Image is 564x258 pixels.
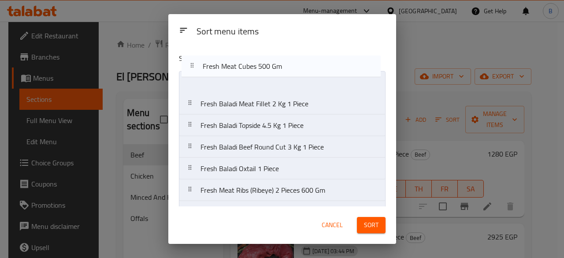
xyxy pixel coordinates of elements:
p: Sort menu items [179,53,343,64]
span: Sort [364,220,378,231]
span: Cancel [322,220,343,231]
div: Sort menu items [193,22,389,42]
button: Cancel [318,217,346,233]
button: Sort [357,217,386,233]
